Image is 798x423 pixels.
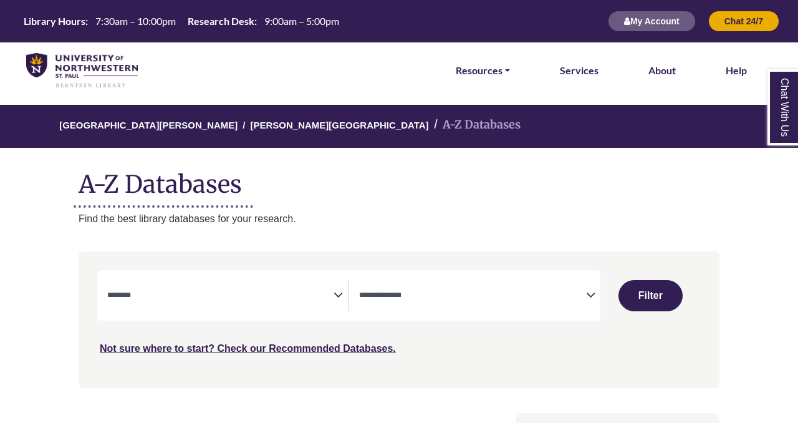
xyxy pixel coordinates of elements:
[608,11,696,32] button: My Account
[560,62,598,79] a: Services
[95,15,176,27] span: 7:30am – 10:00pm
[359,291,585,301] textarea: Filter
[708,11,779,32] button: Chat 24/7
[19,14,344,26] table: Hours Today
[79,105,719,148] nav: breadcrumb
[250,118,428,130] a: [PERSON_NAME][GEOGRAPHIC_DATA]
[648,62,676,79] a: About
[100,343,396,354] a: Not sure where to start? Check our Recommended Databases.
[456,62,510,79] a: Resources
[608,16,696,26] a: My Account
[183,14,257,27] th: Research Desk:
[19,14,89,27] th: Library Hours:
[26,53,138,89] img: library_home
[19,14,344,29] a: Hours Today
[708,16,779,26] a: Chat 24/7
[79,211,719,227] p: Find the best library databases for your research.
[79,251,719,387] nav: Search filters
[107,291,334,301] textarea: Filter
[79,160,719,198] h1: A-Z Databases
[264,15,339,27] span: 9:00am – 5:00pm
[59,118,238,130] a: [GEOGRAPHIC_DATA][PERSON_NAME]
[429,116,521,134] li: A-Z Databases
[618,280,683,311] button: Submit for Search Results
[726,62,747,79] a: Help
